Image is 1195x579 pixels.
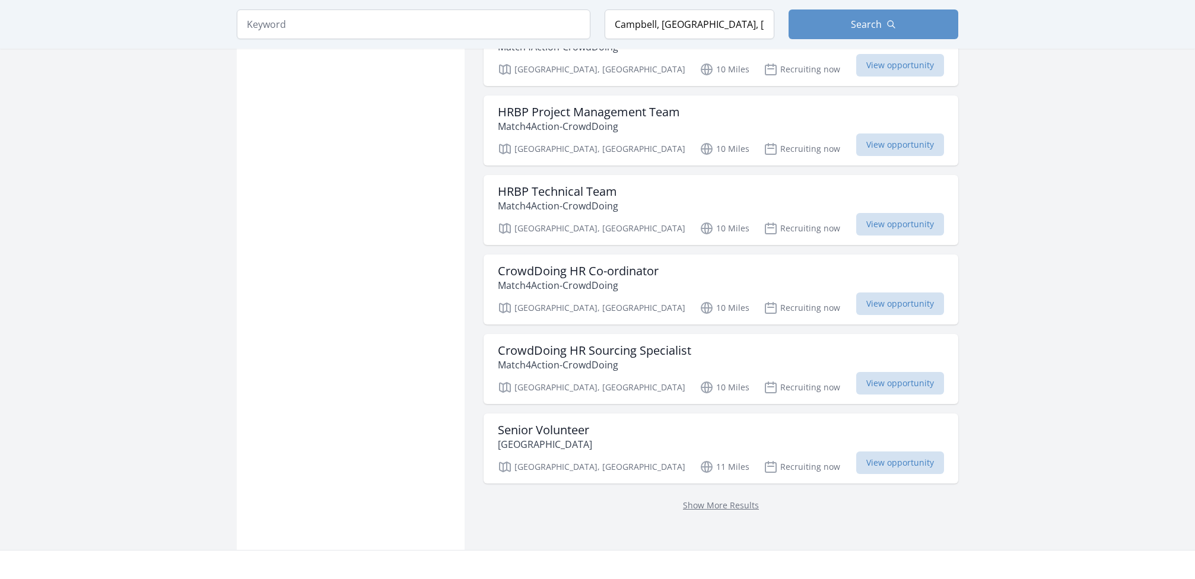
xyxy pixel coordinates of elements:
p: 10 Miles [700,221,749,236]
span: View opportunity [856,54,944,77]
h3: HRBP Project Management Team [498,105,680,119]
p: Recruiting now [764,301,840,315]
p: Match4Action-CrowdDoing [498,119,680,133]
p: Recruiting now [764,62,840,77]
h3: HRBP Technical Team [498,184,618,199]
h3: Senior Volunteer [498,423,592,437]
a: CrowdDoing HR Co-ordinator Match4Action-CrowdDoing [GEOGRAPHIC_DATA], [GEOGRAPHIC_DATA] 10 Miles ... [484,254,958,325]
p: Recruiting now [764,460,840,474]
p: Recruiting now [764,142,840,156]
a: Show More Results [683,500,759,511]
a: HRBP Compliance Team Match4Action-CrowdDoing [GEOGRAPHIC_DATA], [GEOGRAPHIC_DATA] 10 Miles Recrui... [484,16,958,86]
p: [GEOGRAPHIC_DATA], [GEOGRAPHIC_DATA] [498,221,685,236]
p: 10 Miles [700,62,749,77]
a: Senior Volunteer [GEOGRAPHIC_DATA] [GEOGRAPHIC_DATA], [GEOGRAPHIC_DATA] 11 Miles Recruiting now V... [484,413,958,483]
p: 10 Miles [700,380,749,395]
p: [GEOGRAPHIC_DATA], [GEOGRAPHIC_DATA] [498,460,685,474]
h3: CrowdDoing HR Co-ordinator [498,264,659,278]
p: Match4Action-CrowdDoing [498,199,618,213]
a: CrowdDoing HR Sourcing Specialist Match4Action-CrowdDoing [GEOGRAPHIC_DATA], [GEOGRAPHIC_DATA] 10... [484,334,958,404]
p: [GEOGRAPHIC_DATA], [GEOGRAPHIC_DATA] [498,301,685,315]
p: Match4Action-CrowdDoing [498,358,691,372]
p: [GEOGRAPHIC_DATA], [GEOGRAPHIC_DATA] [498,142,685,156]
a: HRBP Project Management Team Match4Action-CrowdDoing [GEOGRAPHIC_DATA], [GEOGRAPHIC_DATA] 10 Mile... [484,96,958,166]
input: Keyword [237,9,590,39]
h3: CrowdDoing HR Sourcing Specialist [498,343,691,358]
span: View opportunity [856,213,944,236]
span: Search [851,17,882,31]
p: [GEOGRAPHIC_DATA], [GEOGRAPHIC_DATA] [498,380,685,395]
p: Recruiting now [764,221,840,236]
button: Search [789,9,958,39]
input: Location [605,9,774,39]
span: View opportunity [856,451,944,474]
span: View opportunity [856,372,944,395]
p: [GEOGRAPHIC_DATA], [GEOGRAPHIC_DATA] [498,62,685,77]
p: Match4Action-CrowdDoing [498,278,659,292]
p: 11 Miles [700,460,749,474]
a: HRBP Technical Team Match4Action-CrowdDoing [GEOGRAPHIC_DATA], [GEOGRAPHIC_DATA] 10 Miles Recruit... [484,175,958,245]
span: View opportunity [856,133,944,156]
p: 10 Miles [700,301,749,315]
p: 10 Miles [700,142,749,156]
p: [GEOGRAPHIC_DATA] [498,437,592,451]
p: Recruiting now [764,380,840,395]
span: View opportunity [856,292,944,315]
